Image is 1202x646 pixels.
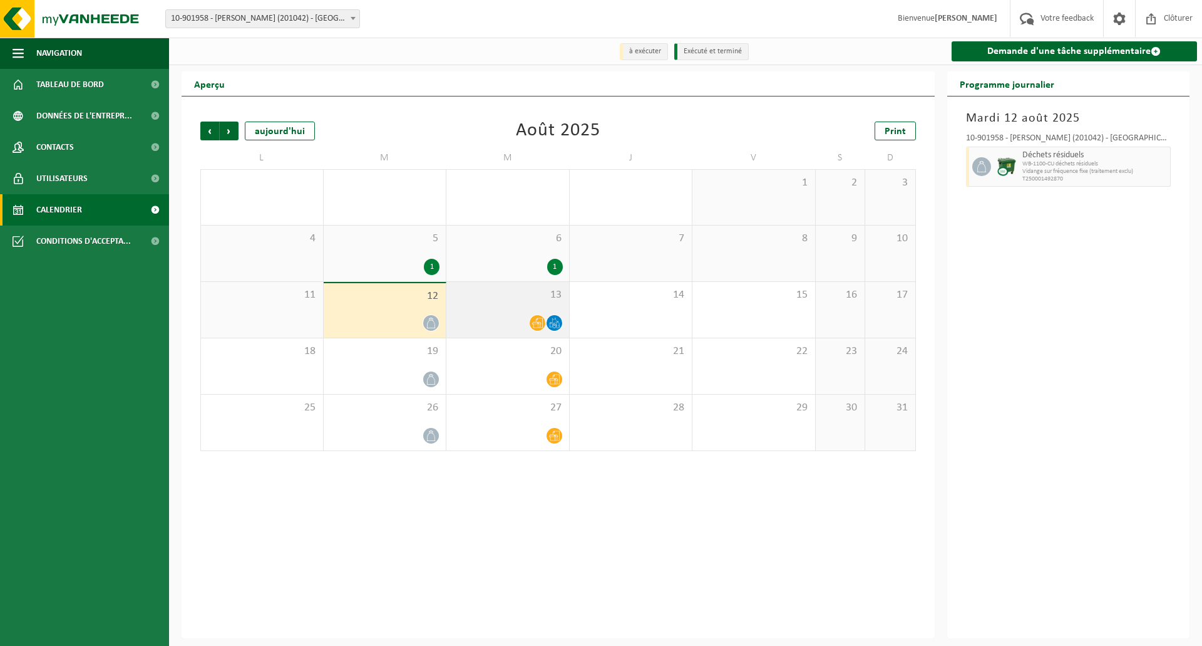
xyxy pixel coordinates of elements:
span: Tableau de bord [36,69,104,100]
span: 16 [822,288,859,302]
span: 25 [207,401,317,415]
span: Précédent [200,122,219,140]
td: J [570,147,693,169]
span: 23 [822,345,859,358]
span: 5 [330,232,440,246]
div: aujourd'hui [245,122,315,140]
td: S [816,147,866,169]
span: 8 [699,232,809,246]
span: Contacts [36,132,74,163]
span: 10-901958 - AVA FLÉMALLE (201042) - FLÉMALLE [166,10,359,28]
div: 10-901958 - [PERSON_NAME] (201042) - [GEOGRAPHIC_DATA] [966,134,1171,147]
span: 10 [871,232,908,246]
span: Utilisateurs [36,163,88,194]
span: 29 [699,401,809,415]
span: WB-1100-CU déchets résiduels [1022,160,1168,168]
span: 15 [699,288,809,302]
span: 22 [699,345,809,358]
span: 3 [871,176,908,190]
span: 30 [822,401,859,415]
div: 1 [424,259,439,275]
a: Print [875,122,916,140]
span: Navigation [36,38,82,69]
span: 27 [453,401,563,415]
span: 17 [871,288,908,302]
a: Demande d'une tâche supplémentaire [952,41,1198,61]
span: Vidange sur fréquence fixe (traitement exclu) [1022,168,1168,175]
h2: Aperçu [182,71,237,96]
h3: Mardi 12 août 2025 [966,109,1171,128]
span: Données de l'entrepr... [36,100,132,132]
span: 6 [453,232,563,246]
li: Exécuté et terminé [674,43,749,60]
span: Conditions d'accepta... [36,226,131,257]
span: 31 [871,401,908,415]
span: 12 [330,289,440,303]
td: D [865,147,915,169]
td: L [200,147,324,169]
span: 13 [453,288,563,302]
span: 10-901958 - AVA FLÉMALLE (201042) - FLÉMALLE [165,9,360,28]
td: M [324,147,447,169]
span: 19 [330,345,440,358]
span: Print [885,127,906,137]
h2: Programme journalier [947,71,1067,96]
div: Août 2025 [516,122,600,140]
strong: [PERSON_NAME] [935,14,997,23]
span: Suivant [220,122,239,140]
span: 9 [822,232,859,246]
span: 14 [576,288,686,302]
td: M [446,147,570,169]
span: 4 [207,232,317,246]
span: 1 [699,176,809,190]
span: 18 [207,345,317,358]
span: 26 [330,401,440,415]
span: 20 [453,345,563,358]
span: 24 [871,345,908,358]
span: 11 [207,288,317,302]
span: T250001492870 [1022,175,1168,183]
span: 2 [822,176,859,190]
div: 1 [547,259,563,275]
span: Déchets résiduels [1022,150,1168,160]
img: WB-1100-CU [997,157,1016,176]
span: Calendrier [36,194,82,226]
span: 7 [576,232,686,246]
span: 21 [576,345,686,358]
li: à exécuter [620,43,668,60]
td: V [692,147,816,169]
span: 28 [576,401,686,415]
